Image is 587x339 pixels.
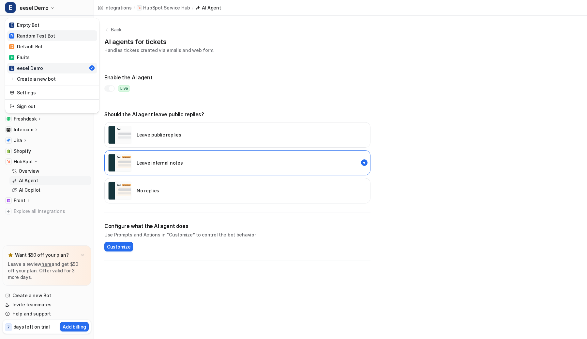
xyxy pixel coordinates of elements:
div: Default Bot [9,43,43,50]
span: E [5,2,16,13]
div: eesel Demo [9,65,43,72]
span: R [9,33,14,39]
a: Sign out [7,101,97,112]
img: reset [10,103,14,110]
span: D [9,44,14,49]
span: E [9,23,14,28]
div: Fruits [9,54,29,61]
div: Empty Bot [9,22,39,28]
span: E [9,66,14,71]
span: eesel Demo [20,3,49,12]
a: Create a new bot [7,73,97,84]
div: Eeesel Demo [5,18,99,113]
img: reset [10,75,14,82]
div: Random Test Bot [9,32,55,39]
img: reset [10,89,14,96]
span: F [9,55,14,60]
a: Settings [7,87,97,98]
